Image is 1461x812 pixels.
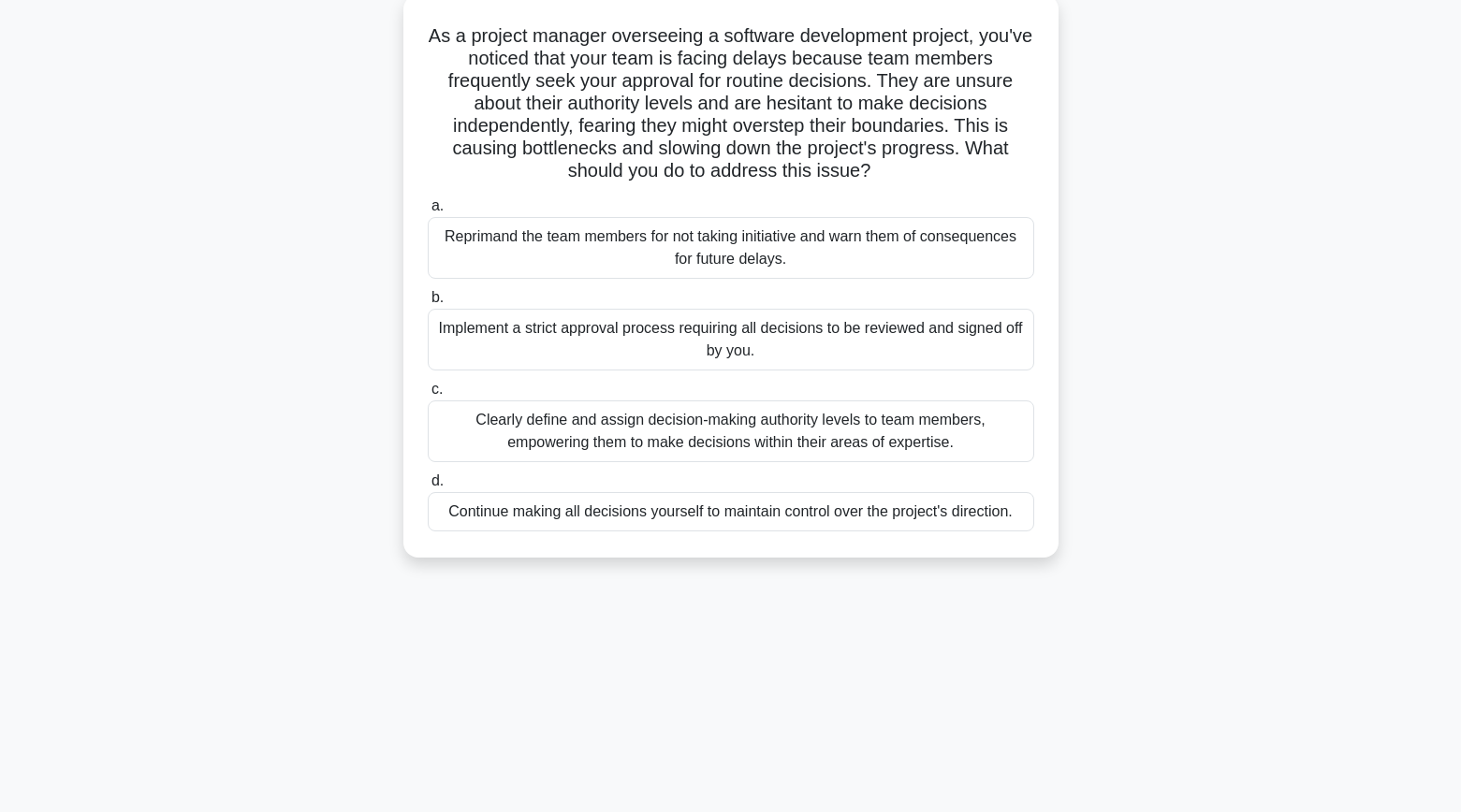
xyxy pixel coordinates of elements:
[431,289,444,305] span: b.
[426,24,1036,183] h5: As a project manager overseeing a software development project, you've noticed that your team is ...
[428,400,1034,462] div: Clearly define and assign decision-making authority levels to team members, empowering them to ma...
[431,197,444,213] span: a.
[431,472,444,488] span: d.
[428,217,1034,279] div: Reprimand the team members for not taking initiative and warn them of consequences for future del...
[431,381,443,397] span: c.
[428,492,1034,531] div: Continue making all decisions yourself to maintain control over the project's direction.
[428,309,1034,370] div: Implement a strict approval process requiring all decisions to be reviewed and signed off by you.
